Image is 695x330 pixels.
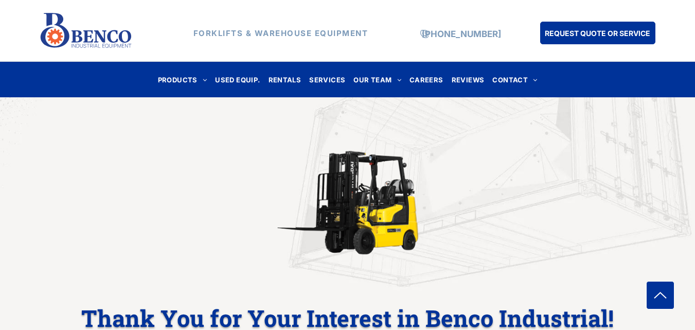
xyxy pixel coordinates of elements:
a: RENTALS [264,73,306,86]
span: REQUEST QUOTE OR SERVICE [545,24,650,43]
a: REVIEWS [448,73,489,86]
a: REQUEST QUOTE OR SERVICE [540,22,655,44]
a: CAREERS [405,73,448,86]
strong: FORKLIFTS & WAREHOUSE EQUIPMENT [193,28,368,38]
a: CONTACT [488,73,541,86]
a: [PHONE_NUMBER] [422,29,501,39]
a: OUR TEAM [349,73,405,86]
a: USED EQUIP. [211,73,264,86]
a: SERVICES [305,73,349,86]
a: PRODUCTS [154,73,211,86]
